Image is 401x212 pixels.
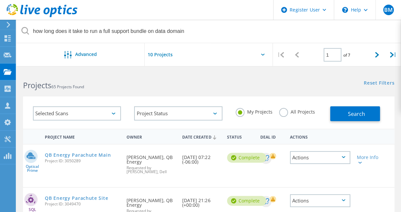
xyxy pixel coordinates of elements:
span: Project ID: 3050289 [45,159,120,163]
div: Complete [227,153,266,163]
div: Project Name [42,130,123,143]
svg: \n [342,7,348,13]
label: All Projects [279,108,315,114]
a: Reset Filters [364,81,394,86]
b: Projects [23,80,51,91]
div: | [273,43,289,66]
span: Requested by [PERSON_NAME], Dell [127,166,176,174]
span: BM [384,7,392,13]
div: Deal Id [257,130,287,143]
div: Owner [123,130,179,143]
div: Complete [227,196,266,206]
button: Search [330,106,380,121]
span: 65 Projects Found [51,84,84,90]
div: Actions [290,151,350,164]
div: Actions [290,194,350,207]
span: Optical Prime [23,165,42,172]
div: Status [224,130,257,143]
span: Project ID: 3049470 [45,202,120,206]
div: [DATE] 07:22 (-06:00) [179,145,223,171]
a: QB Energy Parachute Main [45,153,111,157]
a: Live Optics Dashboard [7,14,77,18]
div: Selected Scans [33,106,121,120]
a: QB Energy Parachute Site [45,196,108,200]
div: More Info [357,155,380,164]
div: Actions [287,130,354,143]
div: [PERSON_NAME], QB Energy [123,145,179,180]
label: My Projects [236,108,272,114]
span: Search [348,110,365,118]
span: of 7 [343,52,350,58]
div: Date Created [179,130,223,143]
div: Project Status [134,106,222,120]
div: | [385,43,401,66]
span: Advanced [75,52,97,57]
